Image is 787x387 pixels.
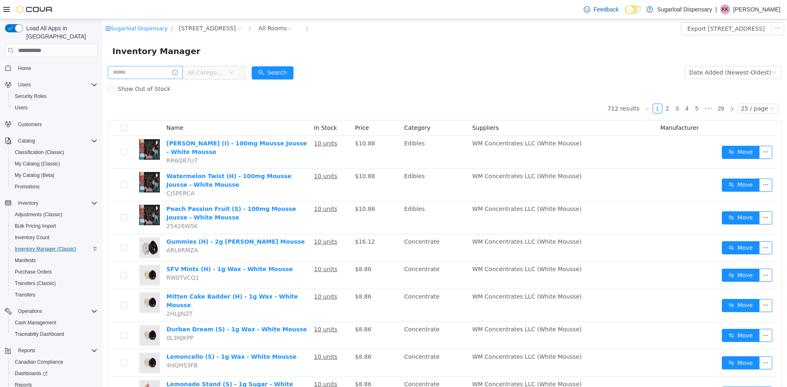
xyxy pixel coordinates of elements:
button: icon: swapMove [619,310,657,323]
span: Bulk Pricing Import [11,221,98,231]
u: 10 units [212,307,235,313]
button: Inventory Manager (Classic) [8,243,101,255]
div: Kelsey Kastler [720,5,730,14]
span: Inventory Manager (Classic) [15,246,76,252]
span: Security Roles [15,93,46,100]
button: icon: ellipsis [657,222,670,235]
li: Next 5 Pages [599,84,612,94]
button: Inventory Count [8,232,101,243]
button: Transfers [8,289,101,301]
td: Concentrate [298,330,366,358]
span: / [146,6,148,12]
span: In Stock [212,105,234,112]
a: Watermelon Twist (H) - 100mg Mousse Jousse - White Mousse [64,154,189,169]
span: 0L3NJKPP [64,315,91,322]
span: $8.86 [252,307,269,313]
a: Transfers (Classic) [11,278,59,288]
img: Lemoncello (S) - 1g Wax - White Mousse hero shot [37,333,57,354]
li: 2 [560,84,570,94]
button: Customers [2,118,101,130]
a: Dashboards [11,369,51,378]
span: WM Concentrates LLC (White Mousse) [370,362,479,368]
span: Dashboards [11,369,98,378]
li: 1 [550,84,560,94]
span: Inventory Manager (Classic) [11,244,98,254]
button: icon: ellipsis [657,310,670,323]
button: Catalog [2,135,101,147]
div: 25 / page [639,85,666,94]
span: Users [15,104,27,111]
span: Catalog [15,136,98,146]
u: 10 units [212,362,235,368]
p: | [715,5,717,14]
button: icon: swapMove [619,367,657,380]
span: Home [15,63,98,73]
button: Inventory [2,197,101,209]
span: Users [11,103,98,113]
span: Price [252,105,266,112]
u: 10 units [212,334,235,341]
span: WM Concentrates LLC (White Mousse) [370,334,479,341]
button: icon: swapMove [619,337,657,350]
span: WM Concentrates LLC (White Mousse) [370,274,479,281]
div: Date Added (Newest-Oldest) [587,47,669,59]
span: $8.86 [252,362,269,368]
a: Lemoncello (S) - 1g Wax - White Mousse [64,334,194,341]
button: icon: ellipsis [657,127,670,140]
button: Canadian Compliance [8,356,101,368]
span: / [204,6,206,12]
a: Peach Passion Fruit (S) - 100mg Mousse Jousse - White Mousse [64,186,193,201]
a: My Catalog (Classic) [11,159,64,169]
button: Security Roles [8,91,101,102]
a: Home [15,63,34,73]
a: Dashboards [8,368,101,379]
span: Category [302,105,328,112]
button: Operations [15,306,45,316]
span: Dashboards [15,370,48,377]
span: WM Concentrates LLC (White Mousse) [370,247,479,253]
span: My Catalog (Beta) [15,172,55,179]
input: Dark Mode [625,5,642,14]
li: Previous Page [540,84,550,94]
button: Reports [2,345,101,356]
button: Classification (Classic) [8,147,101,158]
span: Operations [15,306,98,316]
button: icon: ellipsis [657,159,670,172]
button: Promotions [8,181,101,192]
button: Manifests [8,255,101,266]
img: Durban Dream (S) - 1g Wax - White Mousse hero shot [37,306,57,326]
a: 4 [580,85,589,94]
a: Bulk Pricing Import [11,221,59,231]
li: 5 [589,84,599,94]
i: icon: left [543,87,548,92]
span: Users [15,80,98,90]
span: $8.86 [252,334,269,341]
span: Transfers (Classic) [11,278,98,288]
a: Purchase Orders [11,267,55,277]
a: Cash Management [11,318,59,328]
button: Home [2,62,101,74]
a: Canadian Compliance [11,357,66,367]
span: $8.86 [252,274,269,281]
button: icon: ellipsis [669,3,682,16]
span: Customers [15,119,98,129]
button: Users [15,80,34,90]
span: Purchase Orders [11,267,98,277]
span: Load All Apps in [GEOGRAPHIC_DATA] [23,24,98,41]
span: RR6Q87U7 [64,138,95,145]
span: Classification (Classic) [15,149,64,156]
img: Mitten Cake Badder (H) - 1g Wax - White Mousse hero shot [37,273,57,294]
span: RW0TVCQ1 [64,255,97,262]
i: icon: shop [3,7,8,12]
a: SFV Mints (H) - 1g Wax - White Mousse [64,247,191,253]
a: 5 [590,85,599,94]
span: Inventory Count [11,233,98,242]
i: icon: info-circle [70,50,75,56]
button: icon: swapMove [619,280,657,293]
span: Feedback [594,5,619,14]
li: 4 [580,84,589,94]
td: Concentrate [298,303,366,330]
u: 10 units [212,274,235,281]
a: Lemonade Stand (S) - 1g Sugar - White Mousse [64,362,191,377]
button: icon: ellipsis [657,249,670,263]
